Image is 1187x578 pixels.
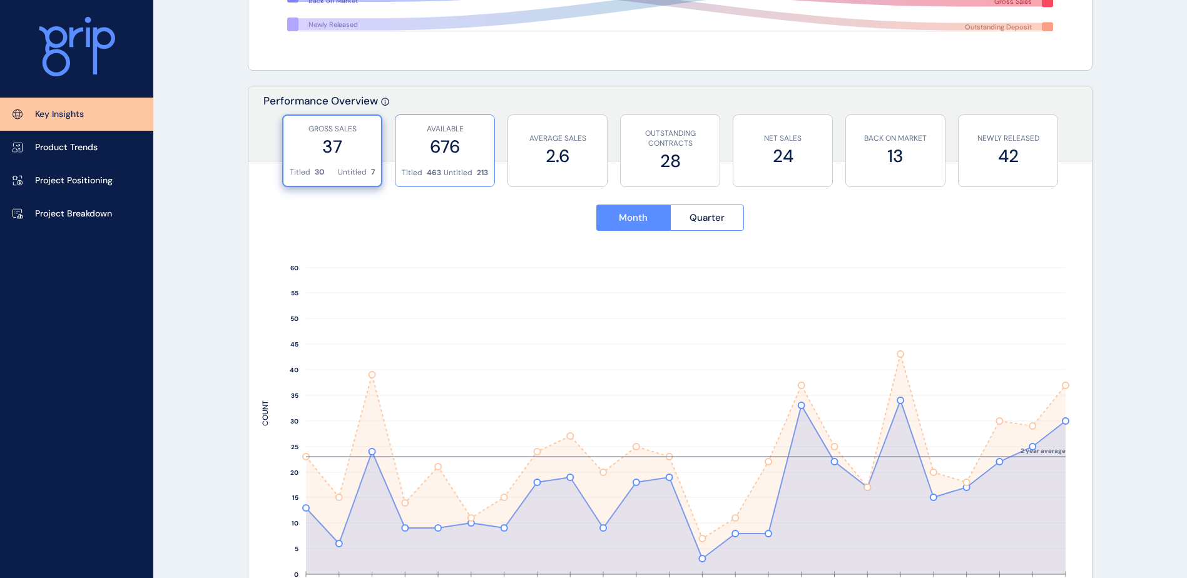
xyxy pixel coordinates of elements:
text: 60 [290,264,298,272]
p: Untitled [444,168,472,178]
text: COUNT [260,400,270,426]
text: 30 [290,417,298,425]
label: 676 [402,134,488,159]
label: 24 [740,144,826,168]
button: Quarter [670,205,745,231]
span: Quarter [690,211,725,224]
label: 13 [852,144,939,168]
p: Project Breakdown [35,208,112,220]
label: 2.6 [514,144,601,168]
span: Month [619,211,648,224]
p: GROSS SALES [290,124,375,134]
text: 10 [292,519,298,527]
p: Titled [290,167,310,178]
text: 15 [292,494,298,502]
p: Performance Overview [263,94,378,161]
p: Untitled [338,167,367,178]
label: 42 [965,144,1051,168]
label: 37 [290,134,375,159]
text: 25 [291,443,298,451]
p: 30 [315,167,324,178]
p: 463 [427,168,441,178]
text: 40 [290,366,298,374]
p: AVAILABLE [402,124,488,134]
p: NEWLY RELEASED [965,133,1051,144]
p: Key Insights [35,108,84,121]
text: 2 year average [1021,447,1066,455]
text: 50 [290,315,298,323]
p: Project Positioning [35,175,113,187]
p: Product Trends [35,141,98,154]
text: 45 [290,340,298,348]
p: BACK ON MARKET [852,133,939,144]
text: 35 [291,392,298,400]
label: 28 [627,149,713,173]
button: Month [596,205,670,231]
p: OUTSTANDING CONTRACTS [627,128,713,150]
text: 55 [291,289,298,297]
p: 213 [477,168,488,178]
text: 5 [295,545,298,553]
p: NET SALES [740,133,826,144]
p: Titled [402,168,422,178]
p: 7 [371,167,375,178]
text: 20 [290,469,298,477]
p: AVERAGE SALES [514,133,601,144]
